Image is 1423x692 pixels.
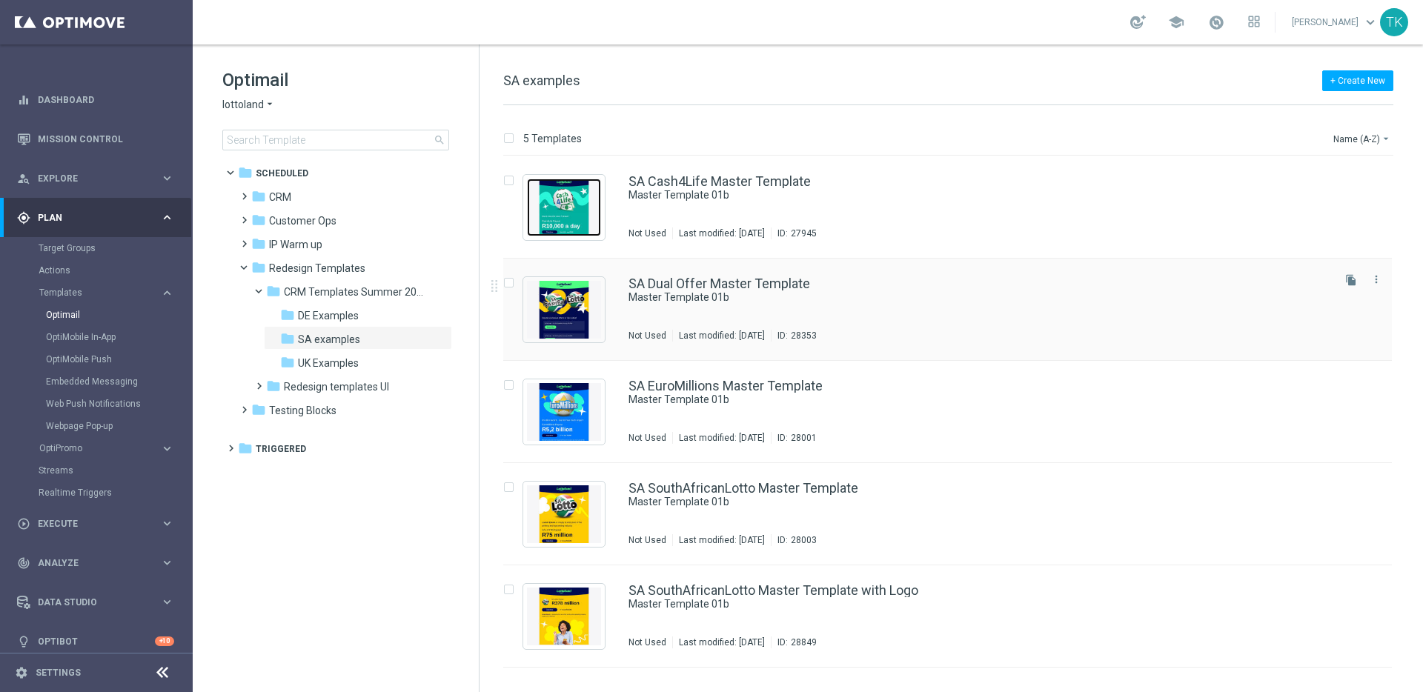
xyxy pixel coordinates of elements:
[46,370,191,393] div: Embedded Messaging
[488,361,1420,463] div: Press SPACE to select this row.
[1322,70,1393,91] button: + Create New
[673,432,771,444] div: Last modified: [DATE]
[269,262,365,275] span: Redesign Templates
[298,333,360,346] span: SA examples
[673,534,771,546] div: Last modified: [DATE]
[628,379,823,393] a: SA EuroMillions Master Template
[488,156,1420,259] div: Press SPACE to select this row.
[791,432,817,444] div: 28001
[1370,273,1382,285] i: more_vert
[38,80,174,119] a: Dashboard
[46,326,191,348] div: OptiMobile In-App
[771,227,817,239] div: ID:
[280,331,295,346] i: folder
[36,668,81,677] a: Settings
[628,495,1330,509] div: Master Template 01b
[16,636,175,648] div: lightbulb Optibot +10
[16,557,175,569] button: track_changes Analyze keyboard_arrow_right
[39,287,175,299] button: Templates keyboard_arrow_right
[39,237,191,259] div: Target Groups
[160,516,174,530] i: keyboard_arrow_right
[266,284,281,299] i: folder
[16,518,175,530] div: play_circle_outline Execute keyboard_arrow_right
[46,309,154,321] a: Optimail
[39,242,154,254] a: Target Groups
[771,636,817,648] div: ID:
[284,285,424,299] span: CRM Templates Summer 2025
[46,420,154,432] a: Webpage Pop-up
[46,353,154,365] a: OptiMobile Push
[17,517,30,530] i: play_circle_outline
[251,213,266,227] i: folder
[251,236,266,251] i: folder
[46,304,191,326] div: Optimail
[673,636,771,648] div: Last modified: [DATE]
[527,383,601,441] img: 28001.jpeg
[46,415,191,437] div: Webpage Pop-up
[527,281,601,339] img: 28353.jpeg
[17,556,160,570] div: Analyze
[17,211,30,224] i: gps_fixed
[17,635,30,648] i: lightbulb
[488,565,1420,668] div: Press SPACE to select this row.
[628,584,918,597] a: SA SouthAfricanLotto Master Template with Logo
[16,133,175,145] button: Mission Control
[46,348,191,370] div: OptiMobile Push
[628,290,1330,305] div: Master Template 01b
[298,356,359,370] span: UK Examples
[160,595,174,609] i: keyboard_arrow_right
[39,265,154,276] a: Actions
[1341,270,1361,290] button: file_copy
[771,432,817,444] div: ID:
[39,444,160,453] div: OptiPromo
[222,98,264,112] span: lottoland
[39,482,191,504] div: Realtime Triggers
[628,393,1330,407] div: Master Template 01b
[38,622,155,661] a: Optibot
[39,459,191,482] div: Streams
[256,442,306,456] span: Triggered
[17,93,30,107] i: equalizer
[1362,14,1379,30] span: keyboard_arrow_down
[269,214,336,227] span: Customer Ops
[256,167,308,180] span: Scheduled
[527,179,601,236] img: 27945.jpeg
[251,260,266,275] i: folder
[771,534,817,546] div: ID:
[628,227,666,239] div: Not Used
[791,636,817,648] div: 28849
[155,636,174,646] div: +10
[222,68,449,92] h1: Optimail
[791,534,817,546] div: 28003
[628,482,858,495] a: SA SouthAfricanLotto Master Template
[628,597,1330,611] div: Master Template 01b
[523,132,582,145] p: 5 Templates
[1345,274,1357,286] i: file_copy
[17,172,30,185] i: person_search
[16,212,175,224] button: gps_fixed Plan keyboard_arrow_right
[1380,8,1408,36] div: TK
[269,238,322,251] span: IP Warm up
[39,465,154,476] a: Streams
[16,596,175,608] button: Data Studio keyboard_arrow_right
[17,622,174,661] div: Optibot
[628,188,1330,202] div: Master Template 01b
[17,556,30,570] i: track_changes
[39,442,175,454] div: OptiPromo keyboard_arrow_right
[266,379,281,393] i: folder
[628,534,666,546] div: Not Used
[39,288,160,297] div: Templates
[298,309,359,322] span: DE Examples
[628,290,1296,305] a: Master Template 01b
[628,597,1296,611] a: Master Template 01b
[16,94,175,106] button: equalizer Dashboard
[38,174,160,183] span: Explore
[38,519,160,528] span: Execute
[488,463,1420,565] div: Press SPACE to select this row.
[38,119,174,159] a: Mission Control
[38,598,160,607] span: Data Studio
[238,165,253,180] i: folder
